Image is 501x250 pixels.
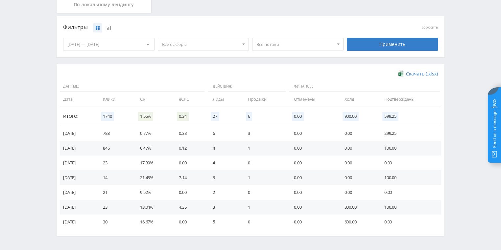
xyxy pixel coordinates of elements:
[378,200,441,215] td: 100.00
[241,170,287,185] td: 1
[96,200,133,215] td: 23
[338,170,378,185] td: 0.00
[292,112,303,121] span: 0.00
[60,92,96,107] td: Дата
[206,200,241,215] td: 3
[172,156,206,170] td: 0.00
[162,38,239,51] span: Все офферы
[96,185,133,200] td: 21
[172,200,206,215] td: 4.35
[241,156,287,170] td: 0
[206,170,241,185] td: 3
[378,141,441,156] td: 100.00
[338,126,378,141] td: 0.00
[382,112,398,121] span: 599.25
[206,185,241,200] td: 2
[133,126,172,141] td: 0.77%
[241,200,287,215] td: 1
[133,185,172,200] td: 9.52%
[172,92,206,107] td: eCPC
[338,215,378,229] td: 600.00
[206,141,241,156] td: 4
[133,200,172,215] td: 13.04%
[133,156,172,170] td: 17.39%
[96,215,133,229] td: 30
[378,156,441,170] td: 0.00
[60,200,96,215] td: [DATE]
[343,112,359,121] span: 900.00
[60,107,96,126] td: Итого:
[398,71,438,77] a: Скачать (.xlsx)
[60,141,96,156] td: [DATE]
[133,170,172,185] td: 21.43%
[287,170,338,185] td: 0.00
[206,92,241,107] td: Лиды
[378,170,441,185] td: 100.00
[287,92,338,107] td: Отменены
[338,156,378,170] td: 0.00
[246,112,252,121] span: 6
[287,126,338,141] td: 0.00
[96,141,133,156] td: 846
[241,185,287,200] td: 0
[338,141,378,156] td: 0.00
[96,92,133,107] td: Клики
[338,200,378,215] td: 300.00
[96,126,133,141] td: 783
[398,70,404,77] img: xlsx
[138,112,153,121] span: 1.55%
[96,156,133,170] td: 23
[133,215,172,229] td: 16.67%
[172,126,206,141] td: 0.38
[241,92,287,107] td: Продажи
[241,215,287,229] td: 0
[63,23,344,32] div: Фильтры
[287,215,338,229] td: 0.00
[422,25,438,30] button: сбросить
[206,126,241,141] td: 6
[60,170,96,185] td: [DATE]
[96,170,133,185] td: 14
[206,215,241,229] td: 5
[60,215,96,229] td: [DATE]
[287,185,338,200] td: 0.00
[60,185,96,200] td: [DATE]
[256,38,333,51] span: Все потоки
[287,156,338,170] td: 0.00
[206,156,241,170] td: 4
[287,141,338,156] td: 0.00
[378,126,441,141] td: 299.25
[241,141,287,156] td: 1
[60,156,96,170] td: [DATE]
[289,81,440,92] span: Финансы:
[338,92,378,107] td: Холд
[378,215,441,229] td: 0.00
[406,71,438,76] span: Скачать (.xlsx)
[60,126,96,141] td: [DATE]
[241,126,287,141] td: 3
[172,215,206,229] td: 0.00
[208,81,286,92] span: Действия:
[101,112,114,121] span: 1740
[60,81,204,92] span: Данные:
[172,170,206,185] td: 7.14
[63,38,154,51] div: [DATE] — [DATE]
[378,185,441,200] td: 0.00
[338,185,378,200] td: 0.00
[133,141,172,156] td: 0.47%
[177,112,188,121] span: 0.34
[211,112,219,121] span: 27
[378,92,441,107] td: Подтверждены
[347,38,438,51] div: Применить
[172,141,206,156] td: 0.12
[133,92,172,107] td: CR
[287,200,338,215] td: 0.00
[172,185,206,200] td: 0.00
